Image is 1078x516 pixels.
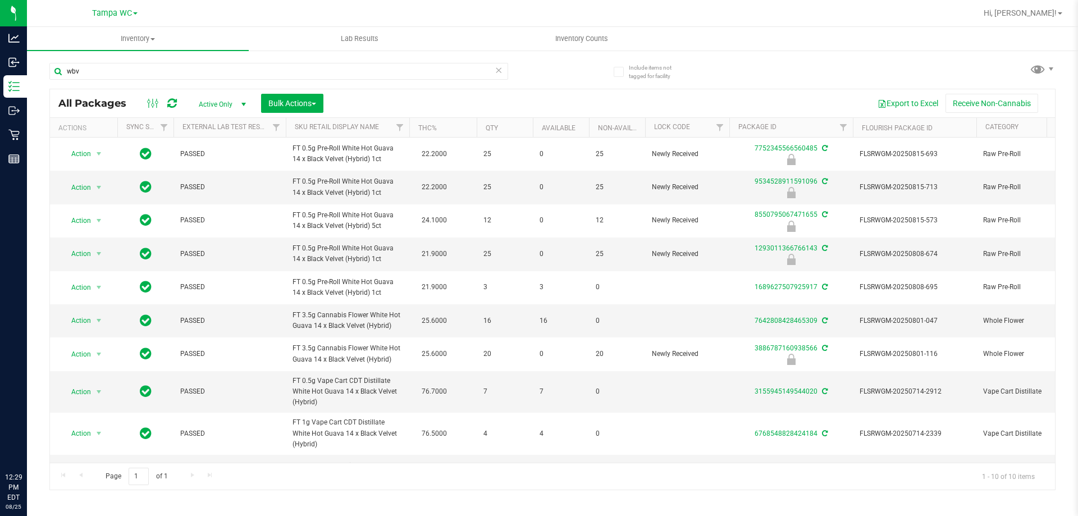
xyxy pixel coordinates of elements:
[416,179,453,195] span: 22.2000
[61,313,92,328] span: Action
[8,105,20,116] inline-svg: Outbound
[860,182,970,193] span: FLSRWGM-20250815-713
[755,211,817,218] a: 8550795067471655
[8,81,20,92] inline-svg: Inventory
[61,384,92,400] span: Action
[267,118,286,137] a: Filter
[983,182,1068,193] span: Raw Pre-Roll
[973,468,1044,485] span: 1 - 10 of 10 items
[870,94,945,113] button: Export to Excel
[416,212,453,229] span: 24.1000
[92,246,106,262] span: select
[860,428,970,439] span: FLSRWGM-20250714-2339
[483,316,526,326] span: 16
[416,246,453,262] span: 21.9000
[652,349,723,359] span: Newly Received
[728,154,855,165] div: Newly Received
[61,213,92,229] span: Action
[596,249,638,259] span: 25
[755,244,817,252] a: 1293011366766143
[983,316,1068,326] span: Whole Flower
[92,346,106,362] span: select
[180,316,279,326] span: PASSED
[755,177,817,185] a: 9534528911591096
[596,182,638,193] span: 25
[180,149,279,159] span: PASSED
[295,123,379,131] a: Sku Retail Display Name
[416,279,453,295] span: 21.9000
[391,118,409,137] a: Filter
[129,468,149,485] input: 1
[92,384,106,400] span: select
[483,428,526,439] span: 4
[755,283,817,291] a: 1689627507925917
[738,123,776,131] a: Package ID
[92,280,106,295] span: select
[49,63,508,80] input: Search Package ID, Item Name, SKU, Lot or Part Number...
[180,349,279,359] span: PASSED
[293,376,403,408] span: FT 0.5g Vape Cart CDT Distillate White Hot Guava 14 x Black Velvet (Hybrid)
[416,146,453,162] span: 22.2000
[140,212,152,228] span: In Sync
[728,254,855,265] div: Newly Received
[834,118,853,137] a: Filter
[983,282,1068,293] span: Raw Pre-Roll
[140,346,152,362] span: In Sync
[486,124,498,132] a: Qty
[92,213,106,229] span: select
[92,426,106,441] span: select
[180,215,279,226] span: PASSED
[540,215,582,226] span: 0
[8,153,20,165] inline-svg: Reports
[755,430,817,437] a: 6768548828424184
[483,215,526,226] span: 12
[540,386,582,397] span: 7
[180,428,279,439] span: PASSED
[180,386,279,397] span: PASSED
[140,246,152,262] span: In Sync
[860,282,970,293] span: FLSRWGM-20250808-695
[860,386,970,397] span: FLSRWGM-20250714-2912
[140,179,152,195] span: In Sync
[629,63,685,80] span: Include items not tagged for facility
[540,428,582,439] span: 4
[293,210,403,231] span: FT 0.5g Pre-Roll White Hot Guava 14 x Black Velvet (Hybrid) 5ct
[652,182,723,193] span: Newly Received
[820,144,828,152] span: Sync from Compliance System
[596,316,638,326] span: 0
[860,149,970,159] span: FLSRWGM-20250815-693
[155,118,173,137] a: Filter
[293,277,403,298] span: FT 0.5g Pre-Roll White Hot Guava 14 x Black Velvet (Hybrid) 1ct
[540,349,582,359] span: 0
[820,177,828,185] span: Sync from Compliance System
[293,310,403,331] span: FT 3.5g Cannabis Flower White Hot Guava 14 x Black Velvet (Hybrid)
[61,280,92,295] span: Action
[61,346,92,362] span: Action
[495,63,503,77] span: Clear
[61,426,92,441] span: Action
[755,317,817,325] a: 7642808428465309
[27,34,249,44] span: Inventory
[140,279,152,295] span: In Sync
[983,349,1068,359] span: Whole Flower
[483,149,526,159] span: 25
[945,94,1038,113] button: Receive Non-Cannabis
[540,249,582,259] span: 0
[293,417,403,450] span: FT 1g Vape Cart CDT Distillate White Hot Guava 14 x Black Velvet (Hybrid)
[416,426,453,442] span: 76.5000
[983,428,1068,439] span: Vape Cart Distillate
[755,387,817,395] a: 3155945149544020
[416,346,453,362] span: 25.6000
[540,182,582,193] span: 0
[596,215,638,226] span: 12
[5,503,22,511] p: 08/25
[755,344,817,352] a: 3886787160938566
[126,123,170,131] a: Sync Status
[820,430,828,437] span: Sync from Compliance System
[180,182,279,193] span: PASSED
[540,34,623,44] span: Inventory Counts
[596,282,638,293] span: 0
[293,460,403,482] span: FT 1g Crumble White Hot Guava 14 x Black Velvet (Hybrid)
[8,129,20,140] inline-svg: Retail
[5,472,22,503] p: 12:29 PM EDT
